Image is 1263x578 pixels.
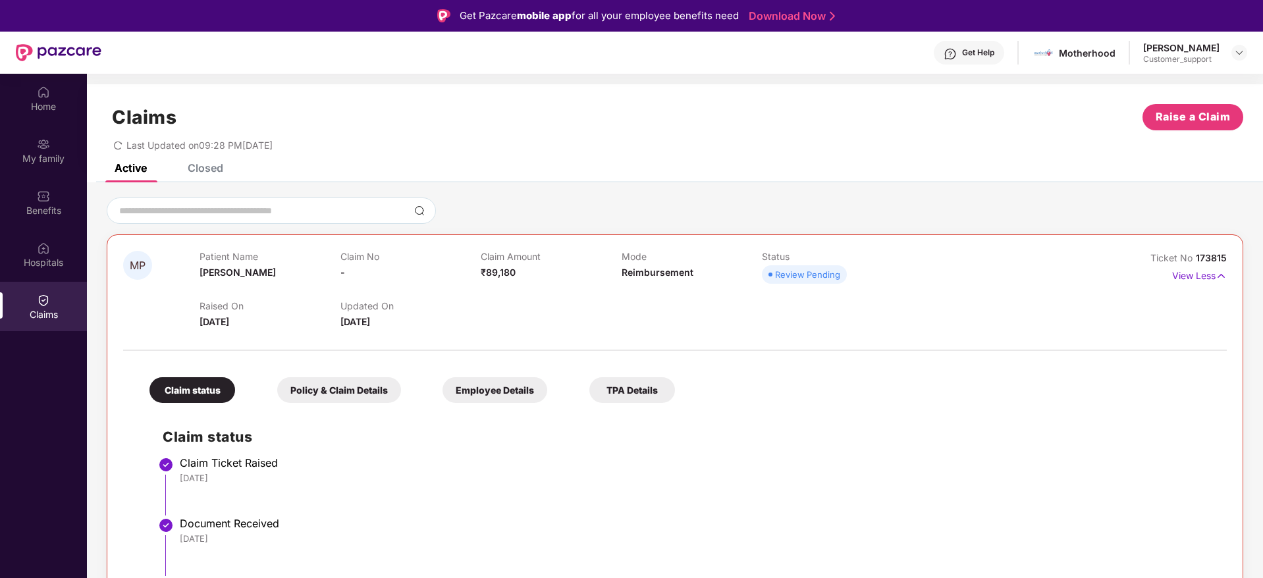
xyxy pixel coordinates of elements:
span: redo [113,140,122,151]
div: Review Pending [775,268,840,281]
strong: mobile app [517,9,572,22]
p: Patient Name [200,251,340,262]
p: Mode [622,251,762,262]
span: Raise a Claim [1156,109,1231,125]
div: Customer_support [1143,54,1220,65]
div: Employee Details [443,377,547,403]
span: 173815 [1196,252,1227,263]
span: [DATE] [340,316,370,327]
span: Ticket No [1150,252,1196,263]
h1: Claims [112,106,176,128]
p: Status [762,251,902,262]
div: Claim Ticket Raised [180,456,1214,469]
img: svg+xml;base64,PHN2ZyB4bWxucz0iaHR0cDovL3d3dy53My5vcmcvMjAwMC9zdmciIHdpZHRoPSIxNyIgaGVpZ2h0PSIxNy... [1216,269,1227,283]
div: Get Help [962,47,994,58]
div: TPA Details [589,377,675,403]
div: [DATE] [180,533,1214,544]
span: - [340,267,345,278]
img: svg+xml;base64,PHN2ZyBpZD0iSGVscC0zMngzMiIgeG1sbnM9Imh0dHA6Ly93d3cudzMub3JnLzIwMDAvc3ZnIiB3aWR0aD... [944,47,957,61]
img: svg+xml;base64,PHN2ZyBpZD0iQ2xhaW0iIHhtbG5zPSJodHRwOi8vd3d3LnczLm9yZy8yMDAwL3N2ZyIgd2lkdGg9IjIwIi... [37,294,50,307]
img: svg+xml;base64,PHN2ZyBpZD0iRHJvcGRvd24tMzJ4MzIiIHhtbG5zPSJodHRwOi8vd3d3LnczLm9yZy8yMDAwL3N2ZyIgd2... [1234,47,1245,58]
p: Claim No [340,251,481,262]
a: Download Now [749,9,831,23]
img: svg+xml;base64,PHN2ZyBpZD0iU2VhcmNoLTMyeDMyIiB4bWxucz0iaHR0cDovL3d3dy53My5vcmcvMjAwMC9zdmciIHdpZH... [414,205,425,216]
p: Updated On [340,300,481,311]
p: Claim Amount [481,251,621,262]
img: svg+xml;base64,PHN2ZyBpZD0iQmVuZWZpdHMiIHhtbG5zPSJodHRwOi8vd3d3LnczLm9yZy8yMDAwL3N2ZyIgd2lkdGg9Ij... [37,190,50,203]
div: Active [115,161,147,174]
img: Logo [437,9,450,22]
img: svg+xml;base64,PHN2ZyB3aWR0aD0iMjAiIGhlaWdodD0iMjAiIHZpZXdCb3g9IjAgMCAyMCAyMCIgZmlsbD0ibm9uZSIgeG... [37,138,50,151]
div: [PERSON_NAME] [1143,41,1220,54]
p: Raised On [200,300,340,311]
p: View Less [1172,265,1227,283]
div: Get Pazcare for all your employee benefits need [460,8,739,24]
div: Claim status [149,377,235,403]
h2: Claim status [163,426,1214,448]
span: ₹89,180 [481,267,516,278]
span: Reimbursement [622,267,693,278]
span: [DATE] [200,316,229,327]
img: svg+xml;base64,PHN2ZyBpZD0iU3RlcC1Eb25lLTMyeDMyIiB4bWxucz0iaHR0cDovL3d3dy53My5vcmcvMjAwMC9zdmciIH... [158,457,174,473]
span: [PERSON_NAME] [200,267,276,278]
img: Stroke [830,9,835,23]
button: Raise a Claim [1142,104,1243,130]
div: Motherhood [1059,47,1115,59]
img: svg+xml;base64,PHN2ZyBpZD0iSG9zcGl0YWxzIiB4bWxucz0iaHR0cDovL3d3dy53My5vcmcvMjAwMC9zdmciIHdpZHRoPS... [37,242,50,255]
img: motherhood%20_%20logo.png [1034,43,1053,63]
span: MP [130,260,146,271]
img: svg+xml;base64,PHN2ZyBpZD0iSG9tZSIgeG1sbnM9Imh0dHA6Ly93d3cudzMub3JnLzIwMDAvc3ZnIiB3aWR0aD0iMjAiIG... [37,86,50,99]
img: New Pazcare Logo [16,44,101,61]
div: Closed [188,161,223,174]
div: [DATE] [180,472,1214,484]
span: Last Updated on 09:28 PM[DATE] [126,140,273,151]
img: svg+xml;base64,PHN2ZyBpZD0iU3RlcC1Eb25lLTMyeDMyIiB4bWxucz0iaHR0cDovL3d3dy53My5vcmcvMjAwMC9zdmciIH... [158,517,174,533]
div: Document Received [180,517,1214,530]
div: Policy & Claim Details [277,377,401,403]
